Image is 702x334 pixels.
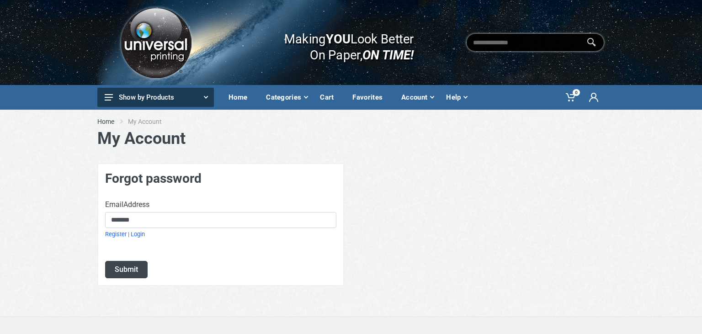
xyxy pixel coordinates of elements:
[97,88,214,107] button: Show by Products
[222,85,260,110] a: Home
[128,117,175,126] li: My Account
[314,88,346,107] div: Cart
[266,22,414,63] div: Making Look Better On Paper,
[97,129,605,148] h1: My Account
[105,261,148,278] button: Submit
[222,88,260,107] div: Home
[97,117,114,126] a: Home
[362,47,414,63] i: ON TIME!
[440,88,473,107] div: Help
[117,4,194,81] img: Logo.png
[105,231,127,238] a: Register
[131,231,145,238] a: Login
[325,31,350,47] b: YOU
[97,117,605,126] nav: breadcrumb
[395,88,440,107] div: Account
[260,88,314,107] div: Categories
[573,89,580,96] span: 0
[105,199,149,210] label: EmailAddress
[105,171,336,186] h3: Forgot password
[128,231,129,238] span: |
[346,88,395,107] div: Favorites
[559,85,583,110] a: 0
[314,85,346,110] a: Cart
[346,85,395,110] a: Favorites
